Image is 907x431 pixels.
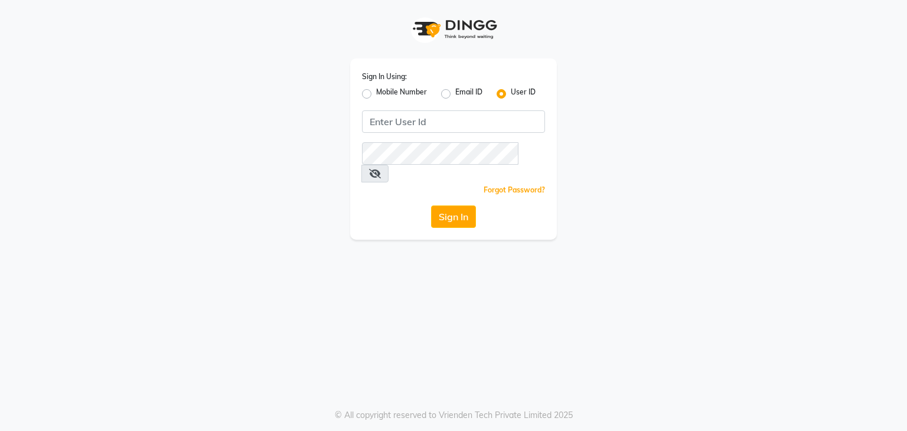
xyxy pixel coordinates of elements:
[376,87,427,101] label: Mobile Number
[362,142,518,165] input: Username
[362,110,545,133] input: Username
[455,87,482,101] label: Email ID
[511,87,536,101] label: User ID
[406,12,501,47] img: logo1.svg
[484,185,545,194] a: Forgot Password?
[431,205,476,228] button: Sign In
[362,71,407,82] label: Sign In Using:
